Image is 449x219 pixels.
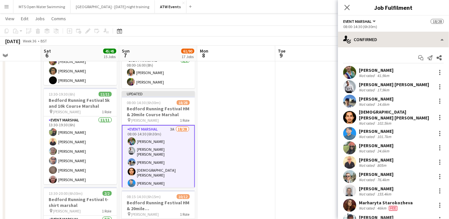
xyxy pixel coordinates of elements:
[102,109,112,114] span: 1 Role
[359,171,393,177] div: [PERSON_NAME]
[278,48,285,54] span: Tue
[3,14,17,23] a: View
[359,73,376,78] div: Not rated
[359,109,433,121] div: [DEMOGRAPHIC_DATA][PERSON_NAME] [PERSON_NAME]
[44,196,117,208] h3: Bedford Running Festival t-shirt marshal
[376,206,388,211] div: 46km
[40,39,47,43] div: BST
[182,54,194,59] div: 17 Jobs
[43,52,51,59] span: 6
[199,52,208,59] span: 8
[376,134,393,139] div: 101.7km
[127,100,161,105] span: 08:00-14:30 (6h30m)
[22,39,38,43] span: Week 36
[131,118,159,123] span: [PERSON_NAME]
[389,206,397,211] span: Fee
[431,19,444,24] span: 18/28
[122,48,130,54] span: Sun
[359,143,393,149] div: [PERSON_NAME]
[359,186,393,192] div: [PERSON_NAME]
[122,57,195,88] app-card-role: Event Marshal2/208:00-16:00 (8h)[PERSON_NAME][PERSON_NAME]
[51,16,66,22] span: Comms
[359,134,376,139] div: Not rated
[359,206,376,211] div: Not rated
[277,52,285,59] span: 9
[359,96,393,102] div: [PERSON_NAME]
[131,212,159,217] span: [PERSON_NAME]
[71,0,155,13] button: [GEOGRAPHIC_DATA] - [DATE] night training
[44,17,117,115] app-card-role: Event Marshal9/913:15-19:00 (5h45m)[PERSON_NAME][PERSON_NAME][PERSON_NAME][PERSON_NAME][PERSON_NA...
[99,92,112,97] span: 11/11
[18,14,31,23] a: Edit
[122,91,195,96] div: Updated
[35,16,45,22] span: Jobs
[376,177,391,182] div: 76.4km
[200,48,208,54] span: Mon
[5,16,14,22] span: View
[49,92,75,97] span: 13:30-19:30 (6h)
[181,49,194,54] span: 61/90
[121,52,130,59] span: 7
[44,88,117,184] app-job-card: 13:30-19:30 (6h)11/11Bedford Running Festival 5k and 10k Course Marshal [PERSON_NAME]1 RoleEvent ...
[376,87,391,92] div: 17.9km
[338,3,449,12] h3: Job Fulfilment
[359,128,393,134] div: [PERSON_NAME]
[343,19,377,24] button: Event Marshal
[122,200,195,211] h3: Bedford Running Festival HM & 20mile [GEOGRAPHIC_DATA] 1 priory
[177,100,190,105] span: 18/28
[102,209,112,213] span: 1 Role
[127,194,161,199] span: 08:15-14:30 (6h15m)
[359,67,393,73] div: [PERSON_NAME]
[343,24,444,29] div: 08:00-14:30 (6h30m)
[359,82,429,87] div: [PERSON_NAME] [PERSON_NAME]
[376,163,388,168] div: 805m
[359,121,376,126] div: Not rated
[359,87,376,92] div: Not rated
[359,192,376,196] div: Not rated
[122,91,195,188] app-job-card: Updated08:00-14:30 (6h30m)18/28Bedford Running Festival HM & 20mile Course Marshal [PERSON_NAME]1...
[376,121,393,126] div: 102.5km
[103,49,116,54] span: 45/45
[155,0,186,13] button: ATW Events
[376,192,393,196] div: 155.4km
[44,97,117,109] h3: Bedford Running Festival 5k and 10k Course Marshal
[5,38,20,44] div: [DATE]
[21,16,28,22] span: Edit
[122,106,195,117] h3: Bedford Running Festival HM & 20mile Course Marshal
[49,14,69,23] a: Comms
[359,177,376,182] div: Not rated
[53,209,81,213] span: [PERSON_NAME]
[359,163,376,168] div: Not rated
[388,206,399,211] div: Crew has different fees then in role
[180,118,190,123] span: 1 Role
[44,48,51,54] span: Sat
[104,54,116,59] div: 15 Jobs
[376,149,391,153] div: 24.6km
[13,0,71,13] button: MTS Open Water Swimming
[376,73,391,78] div: 41.9km
[53,109,81,114] span: [PERSON_NAME]
[338,32,449,47] div: Confirmed
[359,149,376,153] div: Not rated
[359,157,393,163] div: [PERSON_NAME]
[359,102,376,107] div: Not rated
[359,200,413,206] div: Marharyta Starokozheva
[177,194,190,199] span: 10/12
[32,14,47,23] a: Jobs
[180,212,190,217] span: 1 Role
[343,19,372,24] span: Event Marshal
[103,191,112,196] span: 2/2
[376,102,391,107] div: 14.6km
[49,191,83,196] span: 13:30-20:00 (6h30m)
